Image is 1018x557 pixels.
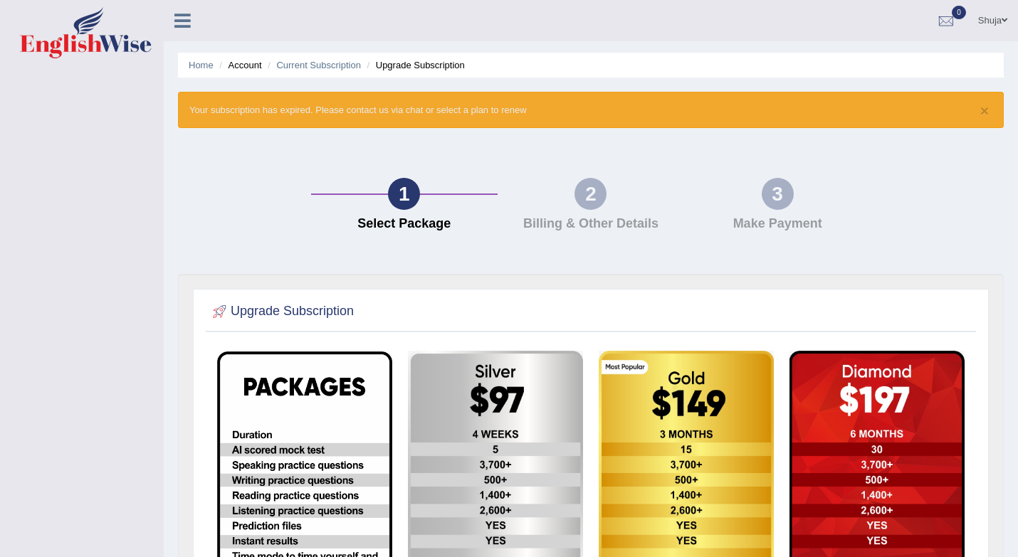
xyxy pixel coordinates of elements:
h4: Billing & Other Details [505,217,677,231]
button: × [980,103,989,118]
div: 1 [388,178,420,210]
h4: Select Package [318,217,490,231]
div: Your subscription has expired. Please contact us via chat or select a plan to renew [178,92,1004,128]
div: 2 [574,178,607,210]
a: Current Subscription [276,60,361,70]
a: Home [189,60,214,70]
span: 0 [952,6,966,19]
h2: Upgrade Subscription [209,301,354,322]
h4: Make Payment [691,217,864,231]
li: Upgrade Subscription [364,58,465,72]
li: Account [216,58,261,72]
div: 3 [762,178,794,210]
